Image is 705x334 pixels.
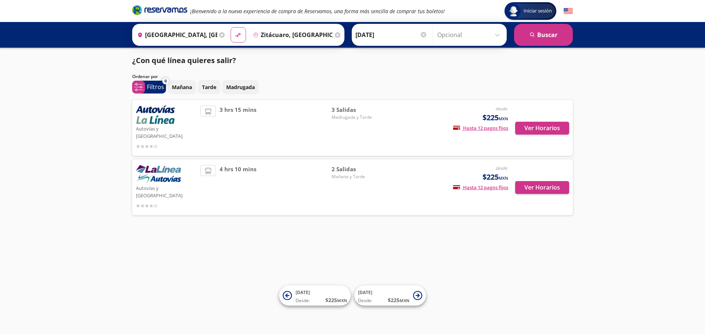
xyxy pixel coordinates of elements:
button: 0Filtros [132,81,166,93]
input: Opcional [437,26,503,44]
p: Autovías y [GEOGRAPHIC_DATA] [136,124,197,140]
span: [DATE] [296,289,310,296]
input: Buscar Destino [250,26,333,44]
em: desde: [496,165,508,171]
em: ¡Bienvenido a la nueva experiencia de compra de Reservamos, una forma más sencilla de comprar tus... [190,8,445,15]
small: MXN [337,298,347,303]
p: Tarde [202,83,216,91]
span: $ 225 [325,296,347,304]
span: Madrugada y Tarde [332,114,383,121]
img: Autovías y La Línea [136,106,175,124]
span: 4 hrs 10 mins [220,165,256,210]
small: MXN [499,116,508,121]
span: Desde: [358,297,372,304]
i: Brand Logo [132,4,187,15]
span: 0 [164,78,167,84]
button: [DATE]Desde:$225MXN [354,286,426,306]
p: Mañana [172,83,192,91]
button: Buscar [514,24,573,46]
button: Tarde [198,80,220,94]
button: Ver Horarios [515,122,569,135]
span: Hasta 12 pagos fijos [453,125,508,131]
em: desde: [496,106,508,112]
p: ¿Con qué línea quieres salir? [132,55,236,66]
span: Hasta 12 pagos fijos [453,184,508,191]
span: $ 225 [388,296,409,304]
span: [DATE] [358,289,372,296]
button: English [564,7,573,16]
p: Madrugada [226,83,255,91]
span: 2 Salidas [332,165,383,173]
span: Desde: [296,297,310,304]
p: Autovías y [GEOGRAPHIC_DATA] [136,183,197,199]
input: Buscar Origen [134,26,217,44]
p: Ordenar por [132,73,158,80]
span: 3 Salidas [332,106,383,114]
a: Brand Logo [132,4,187,18]
p: Filtros [147,82,164,91]
button: [DATE]Desde:$225MXN [279,286,351,306]
span: Iniciar sesión [521,7,555,15]
button: Madrugada [222,80,259,94]
span: 3 hrs 15 mins [220,106,256,150]
button: Mañana [168,80,196,94]
span: $225 [482,112,508,123]
input: Elegir Fecha [355,26,427,44]
button: Ver Horarios [515,181,569,194]
span: Mañana y Tarde [332,173,383,180]
span: $225 [482,172,508,183]
img: Autovías y La Línea [136,165,181,183]
small: MXN [499,175,508,181]
small: MXN [399,298,409,303]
